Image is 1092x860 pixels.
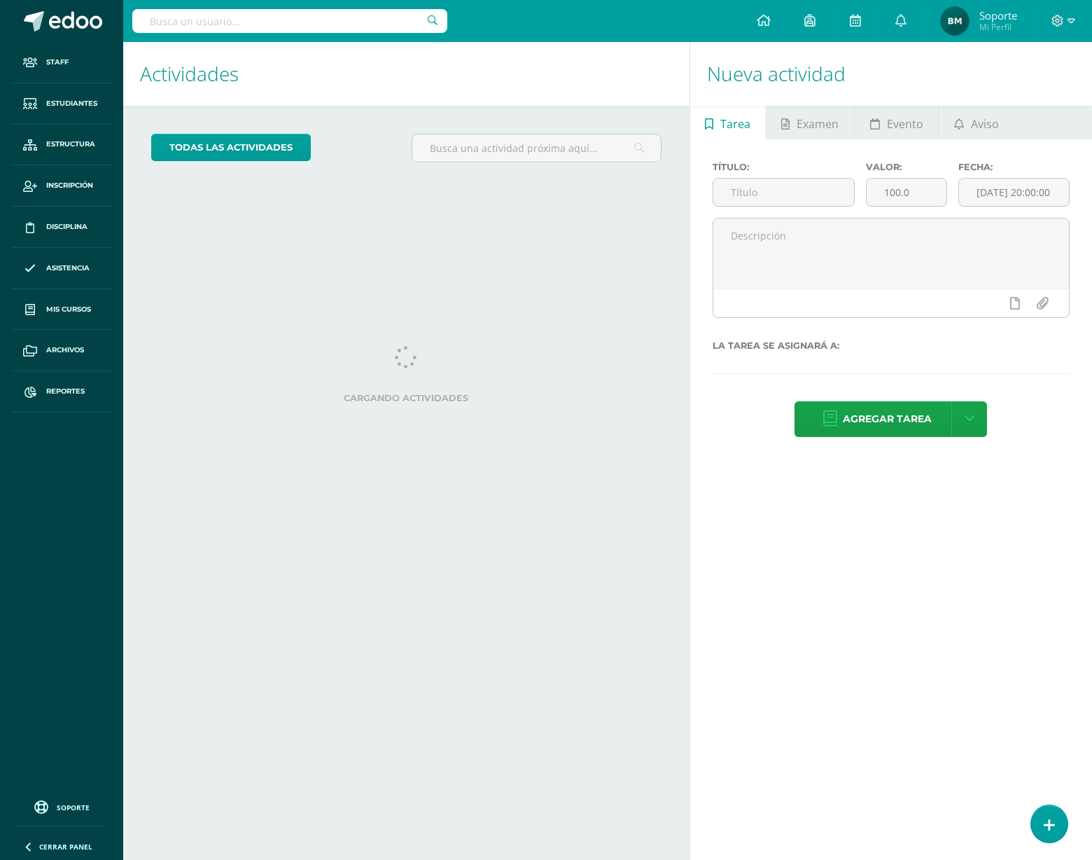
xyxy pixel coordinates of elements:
[941,7,969,35] img: 124947c2b8f52875b6fcaf013d3349fe.png
[720,107,750,141] span: Tarea
[46,57,69,68] span: Staff
[17,797,106,816] a: Soporte
[11,330,112,371] a: Archivos
[151,393,661,403] label: Cargando actividades
[867,179,946,206] input: Puntos máximos
[690,106,766,139] a: Tarea
[11,248,112,289] a: Asistencia
[11,125,112,166] a: Estructura
[46,386,85,397] span: Reportes
[46,180,93,191] span: Inscripción
[11,165,112,207] a: Inscripción
[713,340,1070,351] label: La tarea se asignará a:
[57,803,90,812] span: Soporte
[46,304,91,315] span: Mis cursos
[843,402,932,436] span: Agregar tarea
[11,289,112,331] a: Mis cursos
[979,8,1017,22] span: Soporte
[855,106,938,139] a: Evento
[11,371,112,412] a: Reportes
[46,263,90,274] span: Asistencia
[132,9,447,33] input: Busca un usuario...
[887,107,923,141] span: Evento
[939,106,1014,139] a: Aviso
[766,106,854,139] a: Examen
[971,107,999,141] span: Aviso
[39,842,92,852] span: Cerrar panel
[46,221,87,233] span: Disciplina
[11,42,112,83] a: Staff
[11,207,112,248] a: Disciplina
[958,162,1070,172] label: Fecha:
[151,134,311,161] a: todas las Actividades
[866,162,947,172] label: Valor:
[979,21,1017,33] span: Mi Perfil
[46,98,97,109] span: Estudiantes
[707,42,1075,106] h1: Nueva actividad
[713,162,855,172] label: Título:
[11,83,112,125] a: Estudiantes
[46,345,84,356] span: Archivos
[46,139,95,150] span: Estructura
[797,107,839,141] span: Examen
[412,134,660,162] input: Busca una actividad próxima aquí...
[959,179,1069,206] input: Fecha de entrega
[713,179,854,206] input: Título
[140,42,673,106] h1: Actividades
